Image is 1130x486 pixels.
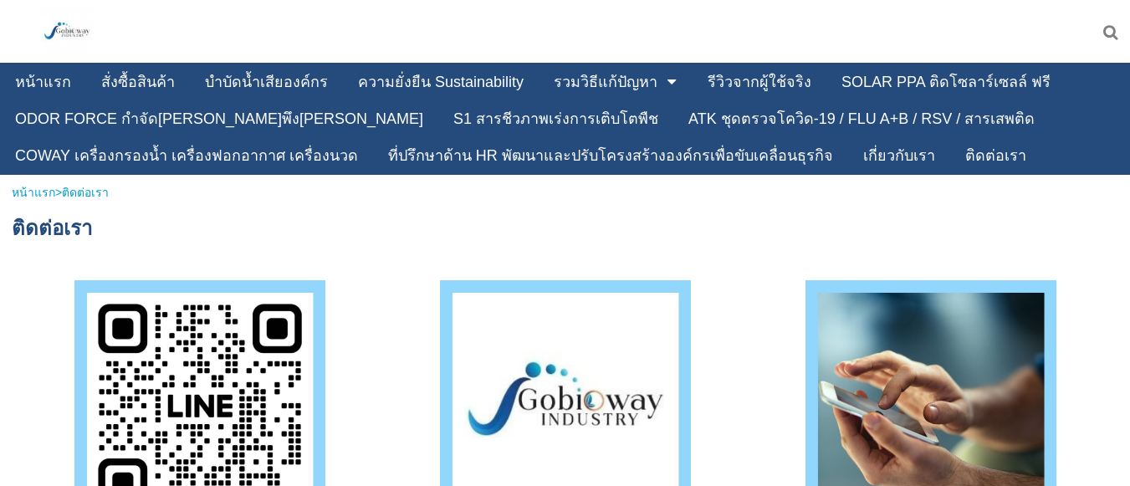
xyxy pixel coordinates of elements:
a: รวมวิธีแก้ปัญหา [554,66,657,98]
span: ติดต่อเรา [12,217,92,239]
a: S1 สารชีวภาพเร่งการเติบโตพืช [453,103,658,135]
div: ติดต่อเรา [965,148,1026,163]
div: ที่ปรึกษาด้าน HR พัฒนาและปรับโครงสร้างองค์กรเพื่อขับเคลื่อนธุรกิจ [388,148,833,163]
a: รีวิวจากผู้ใช้จริง [708,66,811,98]
div: COWAY เครื่องกรองน้ำ เครื่องฟอกอากาศ เครื่องนวด [15,148,358,163]
div: เกี่ยวกับเรา [863,148,935,163]
a: ATK ชุดตรวจโควิด-19 / FLU A+B / RSV / สารเสพติด [688,103,1035,135]
a: COWAY เครื่องกรองน้ำ เครื่องฟอกอากาศ เครื่องนวด [15,140,358,171]
a: หน้าแรก [15,66,71,98]
a: SOLAR PPA ติดโซลาร์เซลล์ ฟรี [841,66,1051,98]
div: รีวิวจากผู้ใช้จริง [708,74,811,90]
div: สั่งซื้อสินค้า [101,74,175,90]
div: บําบัดน้ำเสียองค์กร [205,74,328,90]
div: ความยั่งยืน Sustainability [358,74,524,90]
a: สั่งซื้อสินค้า [101,66,175,98]
div: SOLAR PPA ติดโซลาร์เซลล์ ฟรี [841,74,1051,90]
img: large-1644130236041.jpg [42,7,92,57]
a: ติดต่อเรา [965,140,1026,171]
span: ติดต่อเรา [62,186,109,199]
a: ที่ปรึกษาด้าน HR พัฒนาและปรับโครงสร้างองค์กรเพื่อขับเคลื่อนธุรกิจ [388,140,833,171]
div: ATK ชุดตรวจโควิด-19 / FLU A+B / RSV / สารเสพติด [688,111,1035,126]
a: ความยั่งยืน Sustainability [358,66,524,98]
a: ODOR FORCE กำจัด[PERSON_NAME]พึง[PERSON_NAME] [15,103,423,135]
a: บําบัดน้ำเสียองค์กร [205,66,328,98]
div: รวมวิธีแก้ปัญหา [554,74,657,90]
div: ODOR FORCE กำจัด[PERSON_NAME]พึง[PERSON_NAME] [15,111,423,126]
a: หน้าแรก [12,186,55,199]
div: หน้าแรก [15,74,71,90]
div: S1 สารชีวภาพเร่งการเติบโตพืช [453,111,658,126]
a: เกี่ยวกับเรา [863,140,935,171]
